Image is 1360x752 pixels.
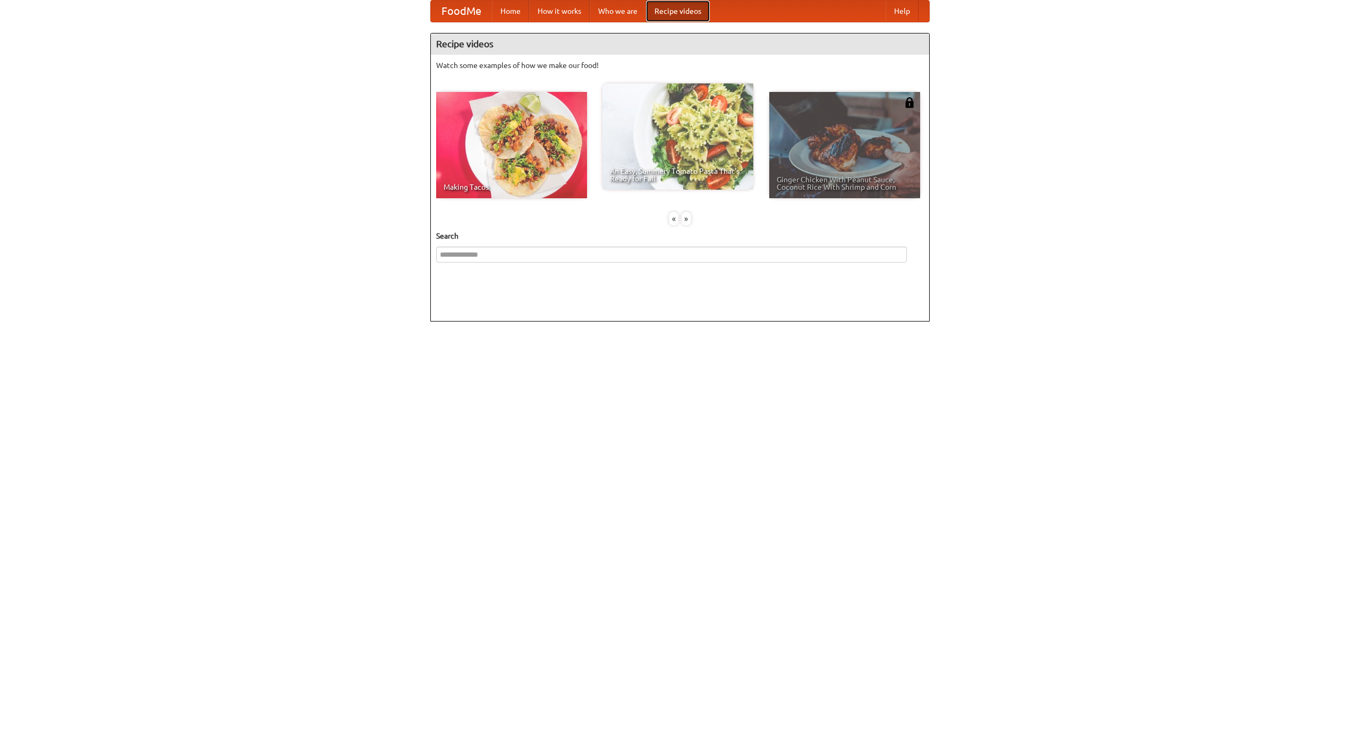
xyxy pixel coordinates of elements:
div: » [682,212,691,225]
h4: Recipe videos [431,33,929,55]
span: An Easy, Summery Tomato Pasta That's Ready for Fall [610,167,746,182]
div: « [669,212,678,225]
img: 483408.png [904,97,915,108]
h5: Search [436,231,924,241]
a: Help [886,1,919,22]
span: Making Tacos [444,183,580,191]
a: FoodMe [431,1,492,22]
a: An Easy, Summery Tomato Pasta That's Ready for Fall [602,83,753,190]
a: Who we are [590,1,646,22]
a: Recipe videos [646,1,710,22]
a: Home [492,1,529,22]
a: Making Tacos [436,92,587,198]
a: How it works [529,1,590,22]
p: Watch some examples of how we make our food! [436,60,924,71]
